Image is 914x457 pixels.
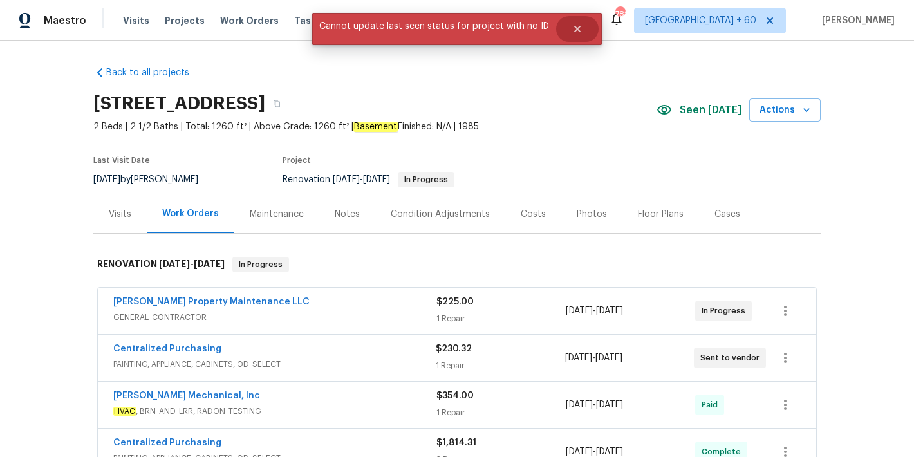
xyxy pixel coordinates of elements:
div: Notes [335,208,360,221]
span: - [566,398,623,411]
span: - [333,175,390,184]
a: Back to all projects [93,66,217,79]
div: Condition Adjustments [391,208,490,221]
span: Work Orders [220,14,279,27]
div: 1 Repair [436,312,566,325]
span: $354.00 [436,391,474,400]
div: Maintenance [250,208,304,221]
button: Close [556,16,599,42]
div: Floor Plans [638,208,684,221]
button: Copy Address [265,92,288,115]
span: [DATE] [596,400,623,409]
div: Visits [109,208,131,221]
div: 782 [615,8,624,21]
span: - [566,304,623,317]
span: In Progress [399,176,453,183]
span: PAINTING, APPLIANCE, CABINETS, OD_SELECT [113,358,436,371]
a: [PERSON_NAME] Property Maintenance LLC [113,297,310,306]
span: $225.00 [436,297,474,306]
span: Renovation [283,175,454,184]
span: Sent to vendor [700,351,765,364]
span: - [159,259,225,268]
span: In Progress [702,304,751,317]
span: Tasks [294,16,321,25]
span: [DATE] [93,175,120,184]
a: Centralized Purchasing [113,438,221,447]
a: [PERSON_NAME] Mechanical, Inc [113,391,260,400]
button: Actions [749,98,821,122]
span: Maestro [44,14,86,27]
div: 1 Repair [436,406,566,419]
span: Paid [702,398,723,411]
span: [GEOGRAPHIC_DATA] + 60 [645,14,756,27]
span: [DATE] [333,175,360,184]
span: Projects [165,14,205,27]
span: $230.32 [436,344,472,353]
div: Work Orders [162,207,219,220]
span: [DATE] [565,353,592,362]
span: , BRN_AND_LRR, RADON_TESTING [113,405,436,418]
span: 2 Beds | 2 1/2 Baths | Total: 1260 ft² | Above Grade: 1260 ft² | Finished: N/A | 1985 [93,120,657,133]
span: [DATE] [566,400,593,409]
span: [DATE] [596,306,623,315]
em: HVAC [113,407,136,416]
span: [DATE] [595,353,622,362]
a: Centralized Purchasing [113,344,221,353]
span: Cannot update last seen status for project with no ID [312,13,556,40]
span: [DATE] [596,447,623,456]
em: Basement [353,122,398,132]
span: Visits [123,14,149,27]
div: 1 Repair [436,359,564,372]
h2: [STREET_ADDRESS] [93,97,265,110]
span: Actions [760,102,810,118]
div: Cases [714,208,740,221]
span: In Progress [234,258,288,271]
span: Last Visit Date [93,156,150,164]
span: [DATE] [566,447,593,456]
div: Costs [521,208,546,221]
span: Project [283,156,311,164]
span: - [565,351,622,364]
span: GENERAL_CONTRACTOR [113,311,436,324]
span: Seen [DATE] [680,104,741,117]
div: Photos [577,208,607,221]
span: $1,814.31 [436,438,476,447]
span: [DATE] [194,259,225,268]
div: RENOVATION [DATE]-[DATE]In Progress [93,244,821,285]
h6: RENOVATION [97,257,225,272]
span: [DATE] [566,306,593,315]
span: [DATE] [363,175,390,184]
span: [PERSON_NAME] [817,14,895,27]
div: by [PERSON_NAME] [93,172,214,187]
span: [DATE] [159,259,190,268]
